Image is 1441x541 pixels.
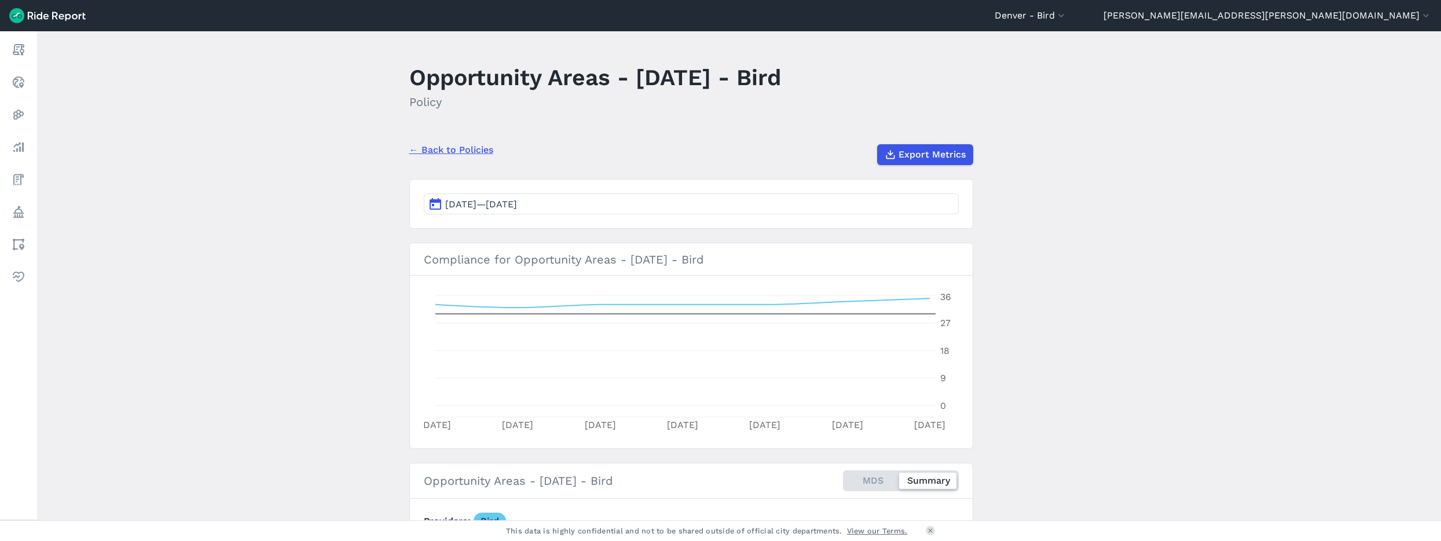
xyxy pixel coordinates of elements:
[474,513,506,529] a: Bird
[940,345,949,356] tspan: 18
[409,143,493,157] a: ← Back to Policies
[445,199,517,210] span: [DATE]—[DATE]
[8,39,29,60] a: Report
[8,266,29,287] a: Health
[8,202,29,222] a: Policy
[424,193,959,214] button: [DATE]—[DATE]
[8,137,29,158] a: Analyze
[584,419,615,430] tspan: [DATE]
[420,419,451,430] tspan: [DATE]
[831,419,863,430] tspan: [DATE]
[940,317,951,328] tspan: 27
[914,419,945,430] tspan: [DATE]
[8,234,29,255] a: Areas
[877,144,973,165] button: Export Metrics
[9,8,86,23] img: Ride Report
[8,72,29,93] a: Realtime
[1103,9,1432,23] button: [PERSON_NAME][EMAIL_ADDRESS][PERSON_NAME][DOMAIN_NAME]
[667,419,698,430] tspan: [DATE]
[502,419,533,430] tspan: [DATE]
[940,400,946,411] tspan: 0
[409,61,781,93] h1: Opportunity Areas - [DATE] - Bird
[410,243,973,276] h3: Compliance for Opportunity Areas - [DATE] - Bird
[749,419,780,430] tspan: [DATE]
[940,372,946,383] tspan: 9
[424,472,613,489] h2: Opportunity Areas - [DATE] - Bird
[8,169,29,190] a: Fees
[940,291,951,302] tspan: 36
[995,9,1067,23] button: Denver - Bird
[8,104,29,125] a: Heatmaps
[847,525,908,536] a: View our Terms.
[424,516,474,527] span: Providers
[899,148,966,162] span: Export Metrics
[409,93,781,111] h2: Policy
